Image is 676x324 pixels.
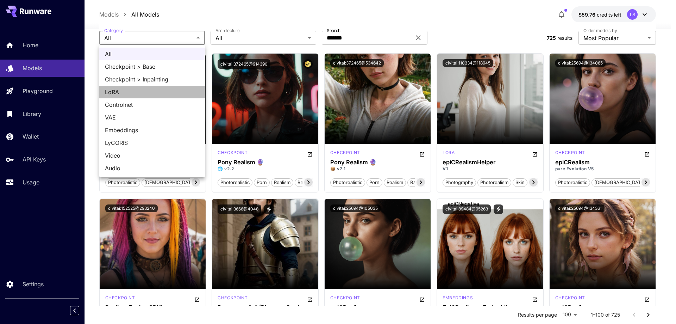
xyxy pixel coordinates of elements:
[105,50,199,58] span: All
[105,164,199,172] span: Audio
[105,139,199,147] span: LyCORIS
[105,113,199,122] span: VAE
[105,62,199,71] span: Checkpoint > Base
[105,151,199,160] span: Video
[105,88,199,96] span: LoRA
[105,126,199,134] span: Embeddings
[105,100,199,109] span: Controlnet
[105,75,199,84] span: Checkpoint > Inpainting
